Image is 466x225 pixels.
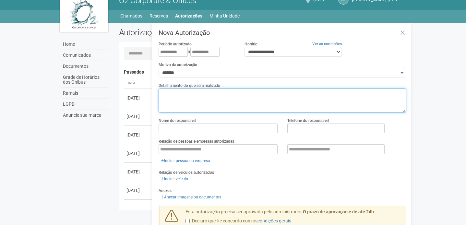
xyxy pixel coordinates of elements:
h2: Autorizações [119,28,258,37]
a: Autorizações [175,11,202,20]
div: a [159,47,234,57]
a: Documentos [61,61,109,72]
a: Incluir veículo [159,175,190,183]
a: Chamados [120,11,142,20]
th: Data [124,78,153,89]
label: Nome do responsável [159,118,196,124]
label: Anexos [159,188,172,194]
h3: Nova Autorização [159,30,406,36]
label: Detalhamento do que será realizado [159,83,220,89]
a: Minha Unidade [209,11,240,20]
a: LGPD [61,99,109,110]
div: [DATE] [126,95,150,101]
label: Telefone do responsável [287,118,329,124]
div: [DATE] [126,169,150,175]
a: Anuncie sua marca [61,110,109,121]
div: [DATE] [126,113,150,120]
div: [DATE] [126,187,150,194]
input: Declaro que li e concordo com oscondições gerais [185,219,190,223]
label: Horário [245,41,257,47]
a: Ver as condições [312,41,342,46]
label: Período autorizado [159,41,192,47]
a: condições gerais [257,218,291,223]
div: [DATE] [126,206,150,212]
a: Comunicados [61,50,109,61]
strong: O prazo de aprovação é de até 24h. [303,209,375,214]
div: [DATE] [126,150,150,157]
label: Relação de pessoas e empresas autorizadas [159,138,234,144]
h4: Passadas [124,70,402,75]
label: Relação de veículos autorizados [159,170,214,175]
a: Grade de Horários dos Ônibus [61,72,109,88]
a: Home [61,39,109,50]
label: Motivo da autorização [159,62,197,68]
a: Anexar imagens ou documentos [159,194,223,201]
a: Reservas [149,11,168,20]
a: Ramais [61,88,109,99]
div: [DATE] [126,132,150,138]
label: Declaro que li e concordo com os [185,218,291,224]
a: Incluir pessoa ou empresa [159,157,212,164]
